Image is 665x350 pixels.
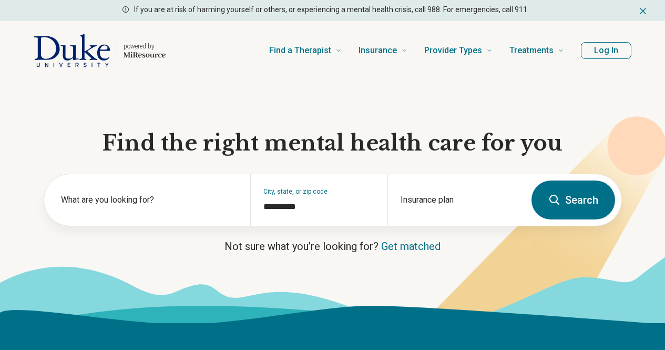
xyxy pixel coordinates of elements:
a: Find a Therapist [269,29,342,72]
a: Treatments [509,29,564,72]
span: Insurance [359,43,397,58]
button: Log In [581,42,631,59]
p: Not sure what you’re looking for? [44,239,622,254]
span: Find a Therapist [269,43,331,58]
button: Search [531,181,615,219]
a: Get matched [381,240,441,253]
p: If you are at risk of harming yourself or others, or experiencing a mental health crisis, call 98... [134,4,529,15]
a: Insurance [359,29,407,72]
a: Home page [34,34,166,67]
a: Provider Types [424,29,493,72]
button: Dismiss [638,4,648,17]
h1: Find the right mental health care for you [44,129,622,157]
span: Provider Types [424,43,482,58]
p: powered by [124,42,166,51]
label: What are you looking for? [61,194,238,206]
span: Treatments [509,43,554,58]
